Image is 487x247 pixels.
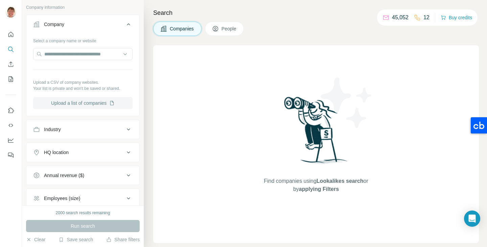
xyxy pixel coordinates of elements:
p: Your list is private and won't be saved or shared. [33,85,133,92]
h4: Search [153,8,479,18]
button: Annual revenue ($) [26,167,139,183]
button: Buy credits [441,13,472,22]
button: Feedback [5,149,16,161]
p: Company information [26,4,140,10]
button: Use Surfe API [5,119,16,131]
button: Share filters [106,236,140,243]
p: Upload a CSV of company websites. [33,79,133,85]
div: Industry [44,126,61,133]
span: applying Filters [299,186,339,192]
div: Select a company name or website [33,35,133,44]
button: My lists [5,73,16,85]
p: 45,052 [392,14,409,22]
button: Enrich CSV [5,58,16,70]
div: Company [44,21,64,28]
div: Employees (size) [44,195,80,202]
span: Find companies using or by [262,177,370,193]
button: Upload a list of companies [33,97,133,109]
img: Surfe Illustration - Stars [316,72,377,133]
button: Search [5,43,16,55]
img: Avatar [5,7,16,18]
button: Industry [26,121,139,138]
button: HQ location [26,144,139,160]
span: Lookalikes search [317,178,364,184]
span: People [222,25,237,32]
button: Dashboard [5,134,16,146]
div: 2000 search results remaining [56,210,110,216]
p: 12 [423,14,430,22]
div: Open Intercom Messenger [464,211,480,227]
button: Save search [59,236,93,243]
button: Clear [26,236,45,243]
button: Use Surfe on LinkedIn [5,104,16,117]
button: Company [26,16,139,35]
div: HQ location [44,149,69,156]
button: Employees (size) [26,190,139,206]
span: Companies [170,25,194,32]
img: Surfe Illustration - Woman searching with binoculars [281,95,351,170]
div: Annual revenue ($) [44,172,84,179]
button: Quick start [5,28,16,41]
